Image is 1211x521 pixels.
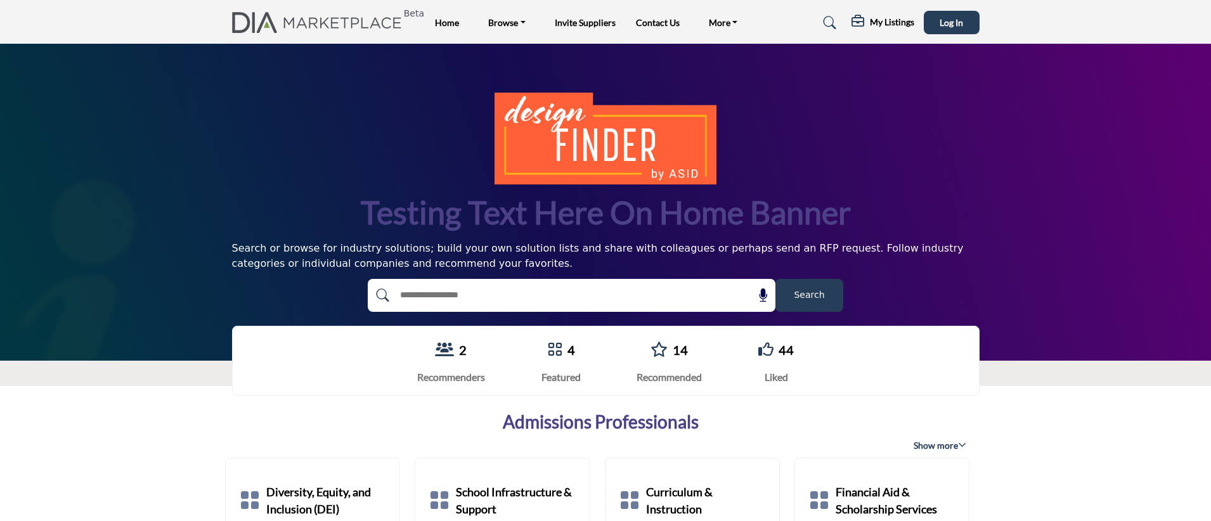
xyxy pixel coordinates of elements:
h6: Beta [404,8,424,19]
button: Log In [924,11,980,34]
a: Contact Us [636,17,680,28]
div: Search or browse for industry solutions; build your own solution lists and share with colleagues ... [232,241,980,271]
a: Go to Featured [547,342,562,359]
a: 4 [567,342,575,357]
a: View Recommenders [435,342,454,359]
h5: My Listings [870,16,914,28]
a: More [700,14,747,32]
button: Search [775,279,843,312]
a: Invite Suppliers [555,17,616,28]
a: 2 [459,342,467,357]
span: Show more [914,439,966,452]
a: Beta [232,12,409,33]
a: Search [811,13,845,33]
img: image [495,93,716,184]
div: Featured [541,370,581,385]
a: Go to Recommended [651,342,668,359]
a: Home [435,17,459,28]
img: Site Logo [232,12,409,33]
a: 44 [779,342,794,357]
a: Browse [479,14,534,32]
div: Liked [758,370,794,385]
div: Recommenders [417,370,485,385]
a: 14 [673,342,688,357]
h1: Testing text here on home banner [361,192,851,233]
div: Recommended [637,370,702,385]
i: Go to Liked [758,342,774,357]
div: My Listings [852,15,914,30]
a: Admissions Professionals [503,411,699,433]
span: Search [794,288,824,302]
span: Log In [940,17,963,28]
